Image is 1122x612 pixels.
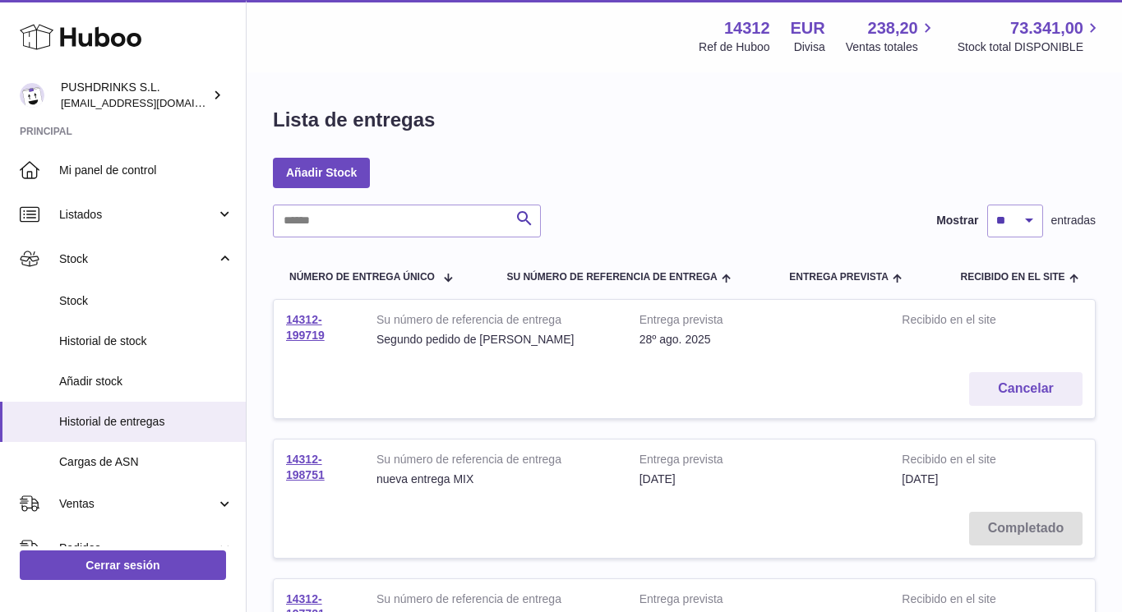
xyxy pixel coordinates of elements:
span: 238,20 [868,17,918,39]
strong: Entrega prevista [639,452,878,472]
img: framos@pushdrinks.es [20,83,44,108]
div: Ref de Huboo [699,39,769,55]
span: Stock total DISPONIBLE [958,39,1102,55]
strong: Entrega prevista [639,591,878,611]
span: Mi panel de control [59,163,233,178]
div: PUSHDRINKS S.L. [61,80,209,111]
span: entradas [1051,213,1096,228]
span: Pedidos [59,541,216,556]
strong: Su número de referencia de entrega [376,312,615,332]
span: Stock [59,293,233,309]
strong: Recibido en el site [902,591,1025,611]
strong: Entrega prevista [639,312,878,332]
a: Cerrar sesión [20,550,226,580]
a: 73.341,00 Stock total DISPONIBLE [958,17,1102,55]
span: Historial de entregas [59,414,233,430]
div: Segundo pedido de [PERSON_NAME] [376,332,615,347]
h1: Lista de entregas [273,107,435,133]
a: 14312-199719 [286,313,325,342]
span: Historial de stock [59,334,233,349]
span: Ventas totales [846,39,937,55]
span: Stock [59,251,216,267]
span: Añadir stock [59,374,233,389]
span: Listados [59,207,216,223]
span: [EMAIL_ADDRESS][DOMAIN_NAME] [61,96,242,109]
span: 73.341,00 [1010,17,1083,39]
a: Añadir Stock [273,158,370,187]
a: 14312-198751 [286,453,325,481]
button: Cancelar [969,372,1083,406]
span: Ventas [59,496,216,512]
strong: Su número de referencia de entrega [376,591,615,611]
a: 238,20 Ventas totales [846,17,937,55]
div: 28º ago. 2025 [639,332,878,347]
span: Cargas de ASN [59,454,233,470]
span: Número de entrega único [289,272,435,283]
strong: Su número de referencia de entrega [376,452,615,472]
div: nueva entrega MIX [376,472,615,487]
strong: EUR [791,17,825,39]
span: Recibido en el site [960,272,1064,283]
span: Su número de referencia de entrega [506,272,717,283]
span: [DATE] [902,472,938,485]
label: Mostrar [936,213,978,228]
div: [DATE] [639,472,878,487]
div: Divisa [794,39,825,55]
span: Entrega prevista [789,272,889,283]
strong: 14312 [724,17,770,39]
strong: Recibido en el site [902,452,1025,472]
strong: Recibido en el site [902,312,1025,332]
